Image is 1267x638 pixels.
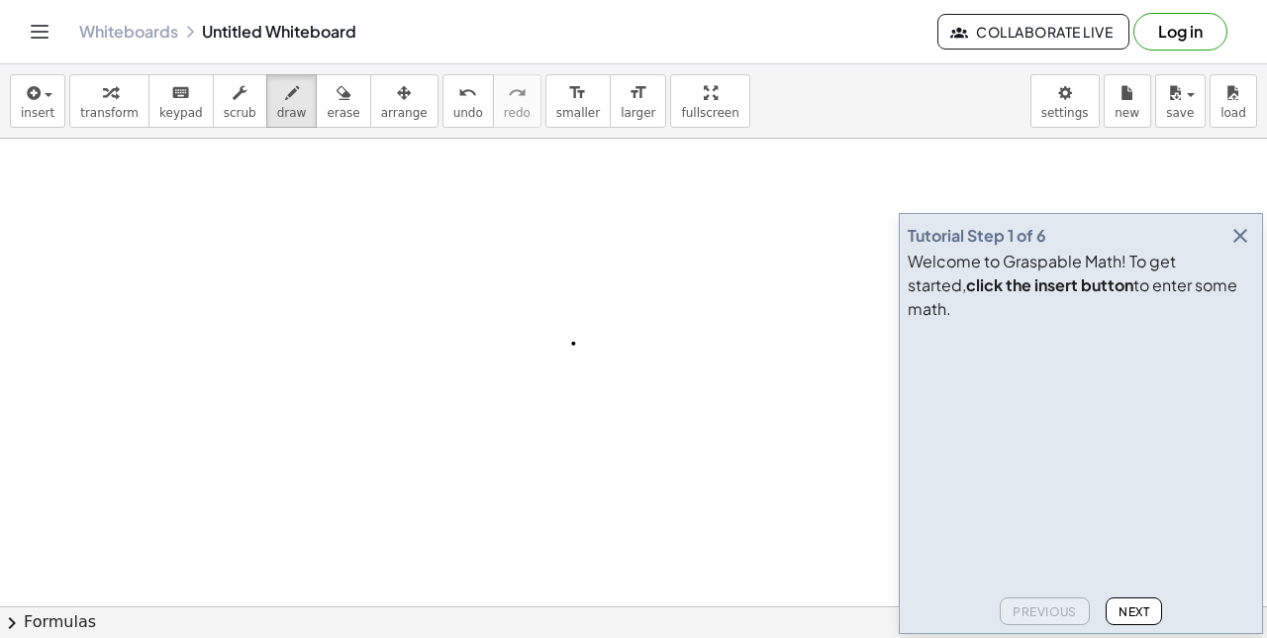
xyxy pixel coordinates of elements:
[1041,106,1089,120] span: settings
[381,106,428,120] span: arrange
[1166,106,1194,120] span: save
[1133,13,1227,51] button: Log in
[1210,74,1257,128] button: load
[266,74,318,128] button: draw
[316,74,370,128] button: erase
[370,74,439,128] button: arrange
[504,106,531,120] span: redo
[458,81,477,105] i: undo
[1220,106,1246,120] span: load
[670,74,749,128] button: fullscreen
[10,74,65,128] button: insert
[148,74,214,128] button: keyboardkeypad
[1155,74,1206,128] button: save
[159,106,203,120] span: keypad
[493,74,541,128] button: redoredo
[1030,74,1100,128] button: settings
[908,224,1046,248] div: Tutorial Step 1 of 6
[568,81,587,105] i: format_size
[621,106,655,120] span: larger
[442,74,494,128] button: undoundo
[1115,106,1139,120] span: new
[629,81,647,105] i: format_size
[1106,597,1162,625] button: Next
[224,106,256,120] span: scrub
[966,274,1133,295] b: click the insert button
[937,14,1129,50] button: Collaborate Live
[545,74,611,128] button: format_sizesmaller
[171,81,190,105] i: keyboard
[610,74,666,128] button: format_sizelarger
[80,106,139,120] span: transform
[508,81,527,105] i: redo
[556,106,600,120] span: smaller
[213,74,267,128] button: scrub
[277,106,307,120] span: draw
[1119,604,1149,619] span: Next
[21,106,54,120] span: insert
[681,106,738,120] span: fullscreen
[327,106,359,120] span: erase
[79,22,178,42] a: Whiteboards
[908,250,1254,321] div: Welcome to Graspable Math! To get started, to enter some math.
[453,106,483,120] span: undo
[69,74,149,128] button: transform
[954,23,1113,41] span: Collaborate Live
[24,16,55,48] button: Toggle navigation
[1104,74,1151,128] button: new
